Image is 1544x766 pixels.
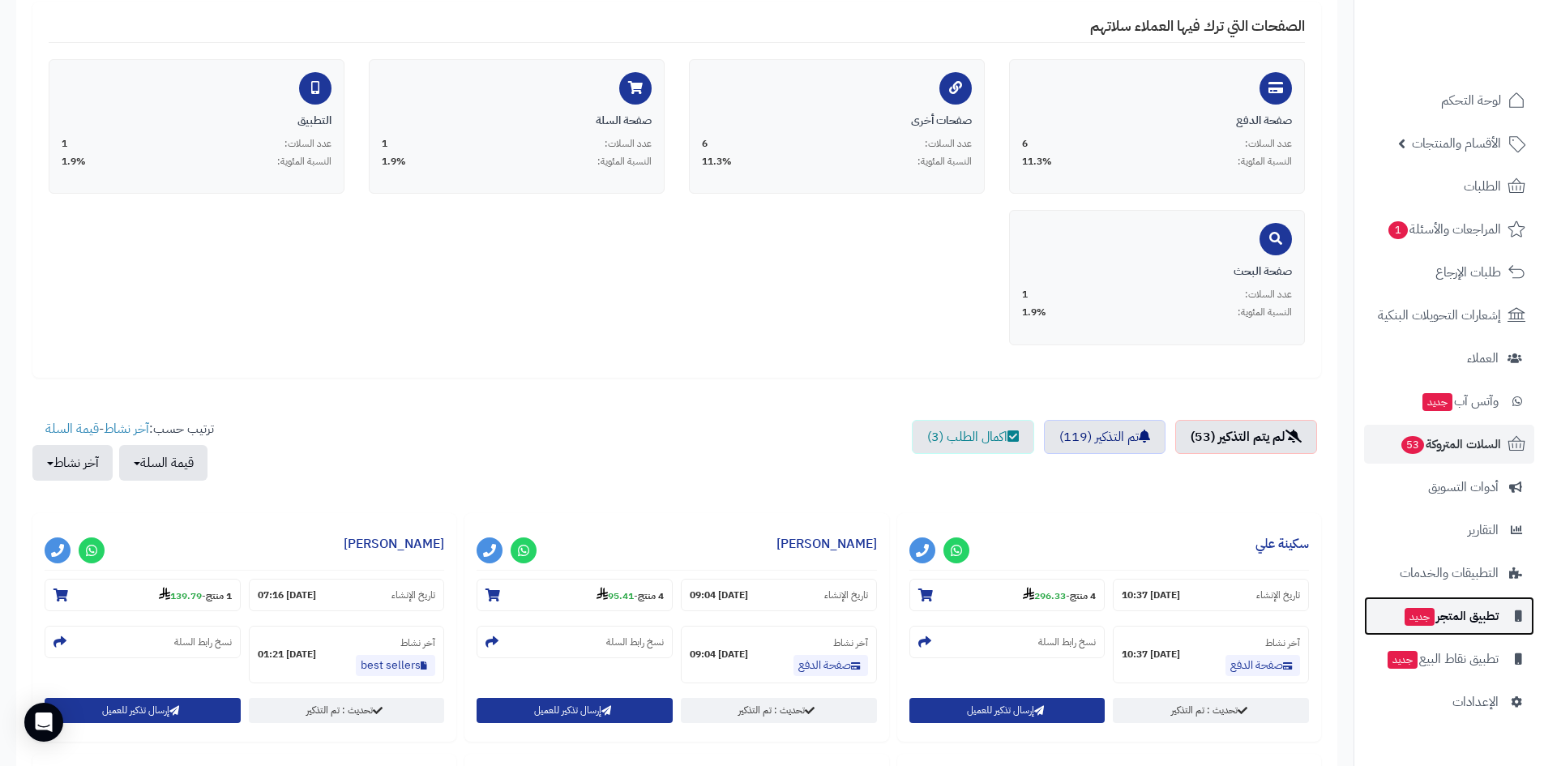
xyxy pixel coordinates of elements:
[605,137,652,151] span: عدد السلات:
[49,18,1305,43] h4: الصفحات التي ترك فيها العملاء سلاتهم
[206,588,232,603] strong: 1 منتج
[1364,210,1534,249] a: المراجعات والأسئلة1
[159,588,202,603] strong: 139.79
[32,445,113,481] button: آخر نشاط
[1464,175,1501,198] span: الطلبات
[909,626,1106,658] section: نسخ رابط السلة
[1403,605,1499,627] span: تطبيق المتجر
[702,113,972,129] div: صفحات أخرى
[597,587,664,603] small: -
[1364,167,1534,206] a: الطلبات
[1378,304,1501,327] span: إشعارات التحويلات البنكية
[1364,253,1534,292] a: طلبات الإرجاع
[1022,263,1292,280] div: صفحة البحث
[1435,261,1501,284] span: طلبات الإرجاع
[1238,155,1292,169] span: النسبة المئوية:
[1023,588,1066,603] strong: 296.33
[62,137,67,151] span: 1
[1441,89,1501,112] span: لوحة التحكم
[1364,511,1534,550] a: التقارير
[1400,562,1499,584] span: التطبيقات والخدمات
[606,635,664,649] small: نسخ رابط السلة
[1364,339,1534,378] a: العملاء
[258,588,316,602] strong: [DATE] 07:16
[382,137,387,151] span: 1
[1388,651,1418,669] span: جديد
[1434,12,1529,46] img: logo-2.png
[382,155,406,169] span: 1.9%
[597,155,652,169] span: النسبة المئوية:
[356,655,435,676] a: best sellers
[45,698,241,723] button: إرسال تذكير للعميل
[174,635,232,649] small: نسخ رابط السلة
[258,648,316,661] strong: [DATE] 01:21
[1422,393,1452,411] span: جديد
[909,579,1106,611] section: 4 منتج-296.33
[690,648,748,661] strong: [DATE] 09:04
[925,137,972,151] span: عدد السلات:
[45,626,241,658] section: نسخ رابط السلة
[1364,296,1534,335] a: إشعارات التحويلات البنكية
[45,419,99,439] a: قيمة السلة
[1364,81,1534,120] a: لوحة التحكم
[400,635,435,650] small: آخر نشاط
[1364,597,1534,635] a: تطبيق المتجرجديد
[62,113,331,129] div: التطبيق
[1023,587,1096,603] small: -
[1122,648,1180,661] strong: [DATE] 10:37
[1364,640,1534,678] a: تطبيق نقاط البيعجديد
[638,588,664,603] strong: 4 منتج
[477,579,673,611] section: 4 منتج-95.41
[45,579,241,611] section: 1 منتج-139.79
[1467,347,1499,370] span: العملاء
[1400,433,1501,456] span: السلات المتروكة
[1401,436,1424,454] span: 53
[24,703,63,742] div: Open Intercom Messenger
[776,534,877,554] a: [PERSON_NAME]
[824,588,868,602] small: تاريخ الإنشاء
[1421,390,1499,413] span: وآتس آب
[1070,588,1096,603] strong: 4 منتج
[391,588,435,602] small: تاريخ الإنشاء
[690,588,748,602] strong: [DATE] 09:04
[1468,519,1499,541] span: التقارير
[477,698,673,723] button: إرسال تذكير للعميل
[62,155,86,169] span: 1.9%
[1388,221,1408,239] span: 1
[104,419,149,439] a: آخر نشاط
[284,137,331,151] span: عدد السلات:
[917,155,972,169] span: النسبة المئوية:
[1255,534,1309,554] a: سكينة علي
[1364,683,1534,721] a: الإعدادات
[1364,554,1534,593] a: التطبيقات والخدمات
[1044,420,1165,454] a: تم التذكير (119)
[1022,306,1046,319] span: 1.9%
[1256,588,1300,602] small: تاريخ الإنشاء
[1022,288,1028,302] span: 1
[702,155,732,169] span: 11.3%
[1245,288,1292,302] span: عدد السلات:
[1022,137,1028,151] span: 6
[1412,132,1501,155] span: الأقسام والمنتجات
[119,445,207,481] button: قيمة السلة
[1452,691,1499,713] span: الإعدادات
[1122,588,1180,602] strong: [DATE] 10:37
[344,534,444,554] a: [PERSON_NAME]
[1238,306,1292,319] span: النسبة المئوية:
[32,420,214,481] ul: ترتيب حسب: -
[1364,468,1534,507] a: أدوات التسويق
[1405,608,1435,626] span: جديد
[382,113,652,129] div: صفحة السلة
[1245,137,1292,151] span: عدد السلات:
[793,655,868,676] a: صفحة الدفع
[1387,218,1501,241] span: المراجعات والأسئلة
[277,155,331,169] span: النسبة المئوية:
[1022,113,1292,129] div: صفحة الدفع
[1364,382,1534,421] a: وآتس آبجديد
[681,698,877,723] a: تحديث : تم التذكير
[477,626,673,658] section: نسخ رابط السلة
[1113,698,1309,723] a: تحديث : تم التذكير
[1022,155,1052,169] span: 11.3%
[1364,425,1534,464] a: السلات المتروكة53
[833,635,868,650] small: آخر نشاط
